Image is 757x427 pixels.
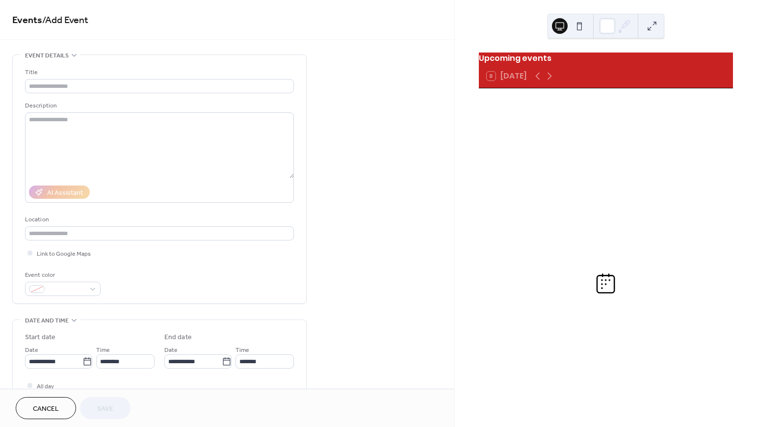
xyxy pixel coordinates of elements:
[235,345,249,355] span: Time
[164,345,178,355] span: Date
[16,397,76,419] button: Cancel
[25,214,292,225] div: Location
[42,11,88,30] span: / Add Event
[25,270,99,280] div: Event color
[25,332,55,343] div: Start date
[164,332,192,343] div: End date
[37,249,91,259] span: Link to Google Maps
[37,381,54,392] span: All day
[25,101,292,111] div: Description
[479,53,733,64] div: Upcoming events
[33,404,59,414] span: Cancel
[25,345,38,355] span: Date
[25,67,292,78] div: Title
[25,51,69,61] span: Event details
[12,11,42,30] a: Events
[25,316,69,326] span: Date and time
[96,345,110,355] span: Time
